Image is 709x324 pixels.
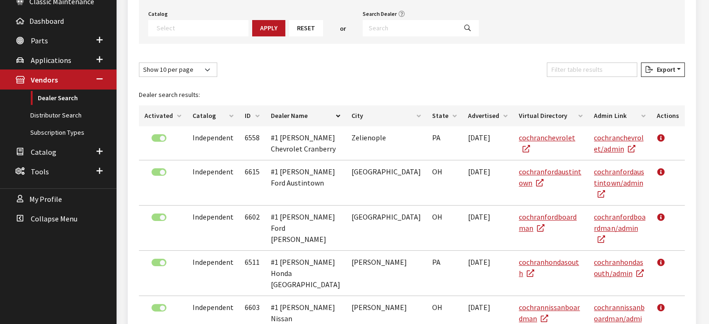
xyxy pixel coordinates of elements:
td: 6602 [239,206,265,251]
button: Export [641,62,685,77]
th: ID: activate to sort column ascending [239,105,265,126]
span: My Profile [29,194,62,204]
td: OH [427,160,462,206]
span: Select [148,20,248,36]
span: Vendors [31,76,58,85]
td: 6558 [239,126,265,160]
a: cochranhondasouth/admin [594,257,643,278]
th: Activated: activate to sort column ascending [139,105,187,126]
input: Filter table results [547,62,637,77]
th: Dealer Name: activate to sort column descending [265,105,346,126]
span: Collapse Menu [31,214,77,223]
a: cochranfordboardman [519,212,577,233]
a: cochranfordboardman/admin [594,212,645,244]
a: View Dealer [657,206,673,229]
th: Admin Link: activate to sort column ascending [588,105,651,126]
th: Actions [651,105,685,126]
td: Zelienople [346,126,427,160]
td: [DATE] [462,126,513,160]
td: Independent [187,160,239,206]
a: View Dealer [657,126,673,150]
span: Catalog [31,147,56,157]
span: Export [653,65,675,74]
span: Tools [31,167,49,176]
td: 6511 [239,251,265,296]
label: Catalog [148,10,168,18]
button: Search [456,20,479,36]
textarea: Search [157,24,248,32]
th: State: activate to sort column ascending [427,105,462,126]
td: Independent [187,251,239,296]
td: #1 [PERSON_NAME] Ford Austintown [265,160,346,206]
th: Catalog: activate to sort column ascending [187,105,239,126]
a: cochrannissanboardman [519,303,580,323]
td: PA [427,251,462,296]
td: #1 [PERSON_NAME] Ford [PERSON_NAME] [265,206,346,251]
button: Reset [289,20,323,36]
a: cochranfordaustintown/admin [594,167,644,199]
td: [GEOGRAPHIC_DATA] [346,206,427,251]
a: cochranhondasouth [519,257,579,278]
span: Parts [31,36,48,45]
button: Apply [252,20,285,36]
td: 6615 [239,160,265,206]
td: OH [427,206,462,251]
td: Independent [187,126,239,160]
th: Virtual Directory: activate to sort column ascending [513,105,588,126]
td: [DATE] [462,160,513,206]
td: [PERSON_NAME] [346,251,427,296]
caption: Dealer search results: [139,84,685,105]
span: Applications [31,55,71,65]
td: PA [427,126,462,160]
span: or [340,24,346,34]
input: Search [363,20,457,36]
th: Advertised: activate to sort column ascending [462,105,513,126]
td: [DATE] [462,251,513,296]
a: cochranchevrolet [519,133,575,153]
td: [DATE] [462,206,513,251]
td: #1 [PERSON_NAME] Chevrolet Cranberry [265,126,346,160]
a: View Dealer [657,160,673,184]
th: City: activate to sort column ascending [346,105,427,126]
a: cochranfordaustintown [519,167,581,187]
td: #1 [PERSON_NAME] Honda [GEOGRAPHIC_DATA] [265,251,346,296]
td: Independent [187,206,239,251]
label: Search Dealer [363,10,397,18]
span: Dashboard [29,16,64,26]
a: View Dealer [657,251,673,274]
a: View Dealer [657,296,673,319]
td: [GEOGRAPHIC_DATA] [346,160,427,206]
a: cochranchevrolet/admin [594,133,643,153]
